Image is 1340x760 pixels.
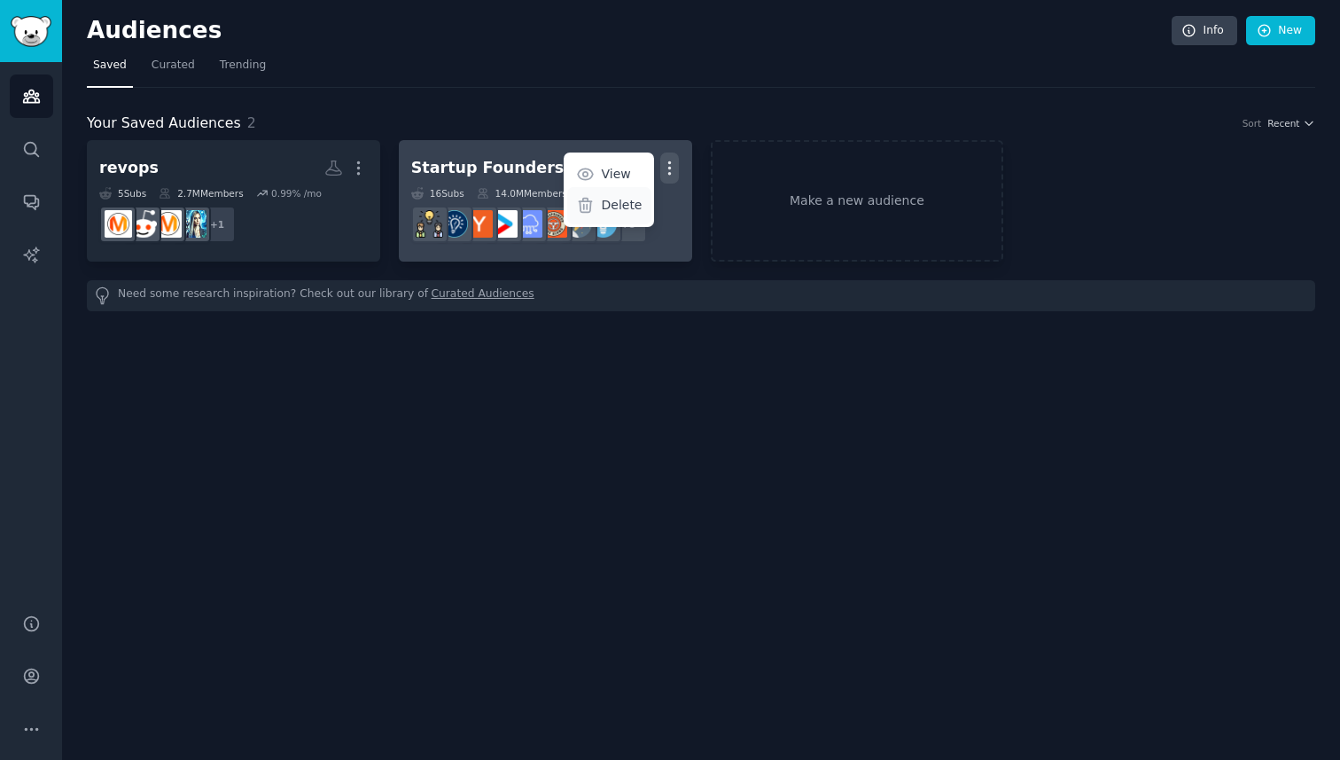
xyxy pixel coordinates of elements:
a: Info [1172,16,1237,46]
img: marketing [105,210,132,238]
a: New [1246,16,1315,46]
div: 2.7M Members [159,187,243,200]
img: automation [179,210,206,238]
div: 0.99 % /mo [271,187,322,200]
a: Make a new audience [711,140,1004,262]
span: 2 [247,114,256,131]
img: GummySearch logo [11,16,51,47]
img: SaaS [515,210,542,238]
img: Entrepreneurship [440,210,468,238]
a: Saved [87,51,133,88]
div: Startup Founders [411,157,564,179]
img: startup [490,210,518,238]
span: Trending [220,58,266,74]
a: View [567,156,651,193]
h2: Audiences [87,17,1172,45]
a: Trending [214,51,272,88]
a: Curated Audiences [432,286,534,305]
a: revops5Subs2.7MMembers0.99% /mo+1automationadvertisingsalesmarketing [87,140,380,262]
span: Curated [152,58,195,74]
p: View [601,165,630,184]
span: Recent [1267,117,1299,129]
a: Curated [145,51,201,88]
img: sales [129,210,157,238]
img: EntrepreneurRideAlong [540,210,567,238]
img: ycombinator [465,210,493,238]
button: Recent [1267,117,1315,129]
a: Startup FoundersViewDelete16Subs14.0MMembers1.12% /mo+8EntrepreneurstartupsEntrepreneurRideAlongS... [399,140,692,262]
span: Saved [93,58,127,74]
div: revops [99,157,159,179]
p: Delete [601,196,642,215]
div: 16 Sub s [411,187,464,200]
div: Need some research inspiration? Check out our library of [87,280,1315,311]
div: 5 Sub s [99,187,146,200]
img: growmybusiness [416,210,443,238]
div: Sort [1243,117,1262,129]
div: + 1 [199,206,236,243]
span: Your Saved Audiences [87,113,241,135]
div: 14.0M Members [477,187,567,200]
img: advertising [154,210,182,238]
